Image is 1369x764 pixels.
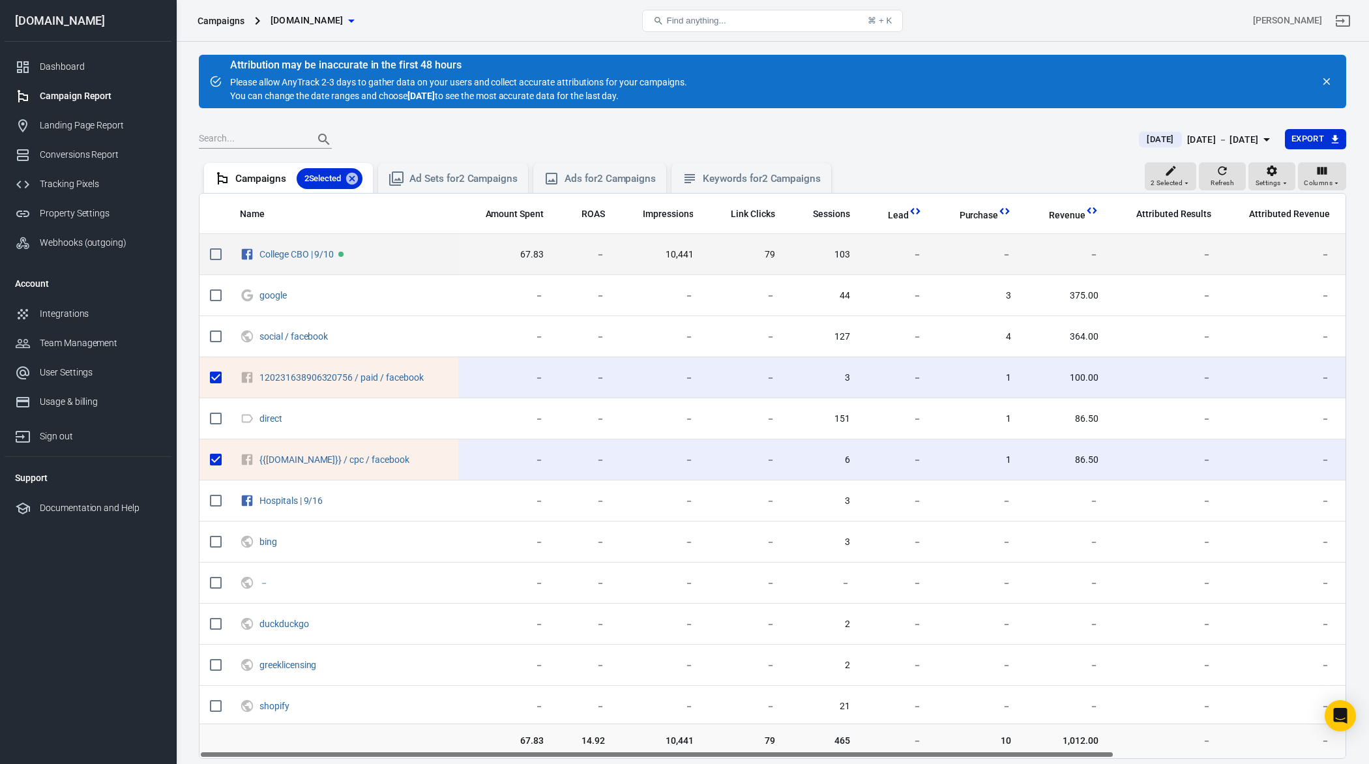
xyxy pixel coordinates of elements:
[714,248,775,261] span: 79
[1128,129,1284,151] button: [DATE][DATE] － [DATE]
[1232,413,1329,426] span: －
[626,735,694,748] span: 10,441
[1119,577,1211,590] span: －
[259,536,277,547] a: bing
[796,413,850,426] span: 151
[40,60,161,74] div: Dashboard
[796,577,850,590] span: －
[308,124,340,155] button: Search
[1049,207,1085,223] span: Total revenue calculated by AnyTrack.
[871,413,922,426] span: －
[714,536,775,549] span: －
[240,534,254,550] svg: UTM & Web Traffic
[40,119,161,132] div: Landing Page Report
[1032,659,1098,672] span: －
[1327,5,1359,37] a: Sign out
[565,577,605,590] span: －
[1032,735,1098,748] span: 1,012.00
[259,495,325,505] span: Hospitals | 9/16
[1136,208,1211,221] span: Attributed Results
[469,372,544,385] span: －
[259,619,309,629] a: duckduckgo
[5,299,171,329] a: Integrations
[871,372,922,385] span: －
[1232,289,1329,302] span: －
[796,700,850,713] span: 21
[871,248,922,261] span: －
[1249,208,1329,221] span: Attributed Revenue
[1256,177,1281,189] span: Settings
[943,495,1012,508] span: －
[469,248,544,261] span: 67.83
[469,700,544,713] span: －
[796,495,850,508] span: 3
[5,358,171,387] a: User Settings
[469,618,544,631] span: －
[40,366,161,379] div: User Settings
[1119,659,1211,672] span: －
[871,289,922,302] span: －
[581,208,605,221] span: ROAS
[714,454,775,467] span: －
[259,660,316,670] a: greeklicensing
[469,536,544,549] span: －
[1317,72,1336,91] button: close
[565,495,605,508] span: －
[581,206,605,222] span: The total return on ad spend
[943,413,1012,426] span: 1
[1032,700,1098,713] span: －
[5,387,171,417] a: Usage & billing
[1049,209,1085,222] span: Revenue
[40,430,161,443] div: Sign out
[888,209,909,222] span: Lead
[626,454,694,467] span: －
[565,172,656,186] div: Ads for 2 Campaigns
[469,659,544,672] span: －
[5,417,171,451] a: Sign out
[565,413,605,426] span: －
[626,206,694,222] span: The number of times your ads were on screen.
[235,168,362,189] div: Campaigns
[1248,162,1295,191] button: Settings
[1119,248,1211,261] span: －
[871,577,922,590] span: －
[1285,129,1346,149] button: Export
[796,248,850,261] span: 103
[796,372,850,385] span: 3
[1232,577,1329,590] span: －
[943,735,1012,748] span: 10
[1119,206,1211,222] span: The total conversions attributed according to your ad network (Facebook, Google, etc.)
[1232,331,1329,344] span: －
[1032,536,1098,549] span: －
[1232,735,1329,748] span: －
[626,618,694,631] span: －
[643,206,694,222] span: The number of times your ads were on screen.
[626,577,694,590] span: －
[998,205,1011,218] svg: This column is calculated from AnyTrack real-time data
[714,495,775,508] span: －
[5,140,171,169] a: Conversions Report
[626,413,694,426] span: －
[1304,177,1332,189] span: Columns
[230,60,686,103] div: Please allow AnyTrack 2-3 days to gather data on your users and collect accurate attributions for...
[796,536,850,549] span: 3
[259,660,318,669] span: greeklicensing
[1119,331,1211,344] span: －
[943,536,1012,549] span: －
[871,536,922,549] span: －
[1187,132,1259,148] div: [DATE] － [DATE]
[1032,331,1098,344] span: 364.00
[469,289,544,302] span: －
[486,206,544,222] span: The estimated total amount of money you've spent on your campaign, ad set or ad during its schedule.
[259,249,334,259] a: College CBO | 9/10
[714,206,775,222] span: The number of clicks on links within the ad that led to advertiser-specified destinations
[731,208,775,221] span: Link Clicks
[714,331,775,344] span: －
[871,454,922,467] span: －
[714,413,775,426] span: －
[666,16,726,25] span: Find anything...
[943,577,1012,590] span: －
[943,700,1012,713] span: －
[1232,536,1329,549] span: －
[1085,204,1098,217] svg: This column is calculated from AnyTrack real-time data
